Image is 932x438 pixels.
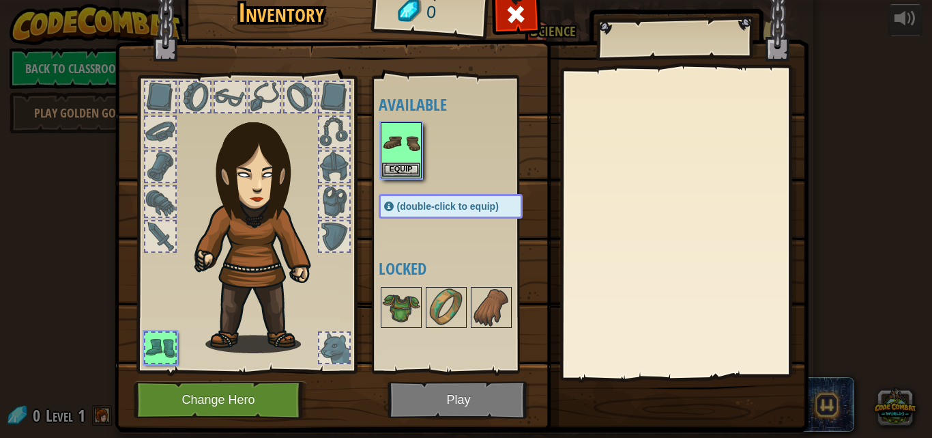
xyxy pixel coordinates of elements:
[382,124,420,162] img: portrait.png
[379,96,550,113] h4: Available
[472,288,510,327] img: portrait.png
[188,102,335,353] img: guardian_hair.png
[134,381,307,419] button: Change Hero
[382,288,420,327] img: portrait.png
[382,163,420,177] button: Equip
[397,201,499,212] span: (double-click to equip)
[379,260,550,277] h4: Locked
[427,288,465,327] img: portrait.png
